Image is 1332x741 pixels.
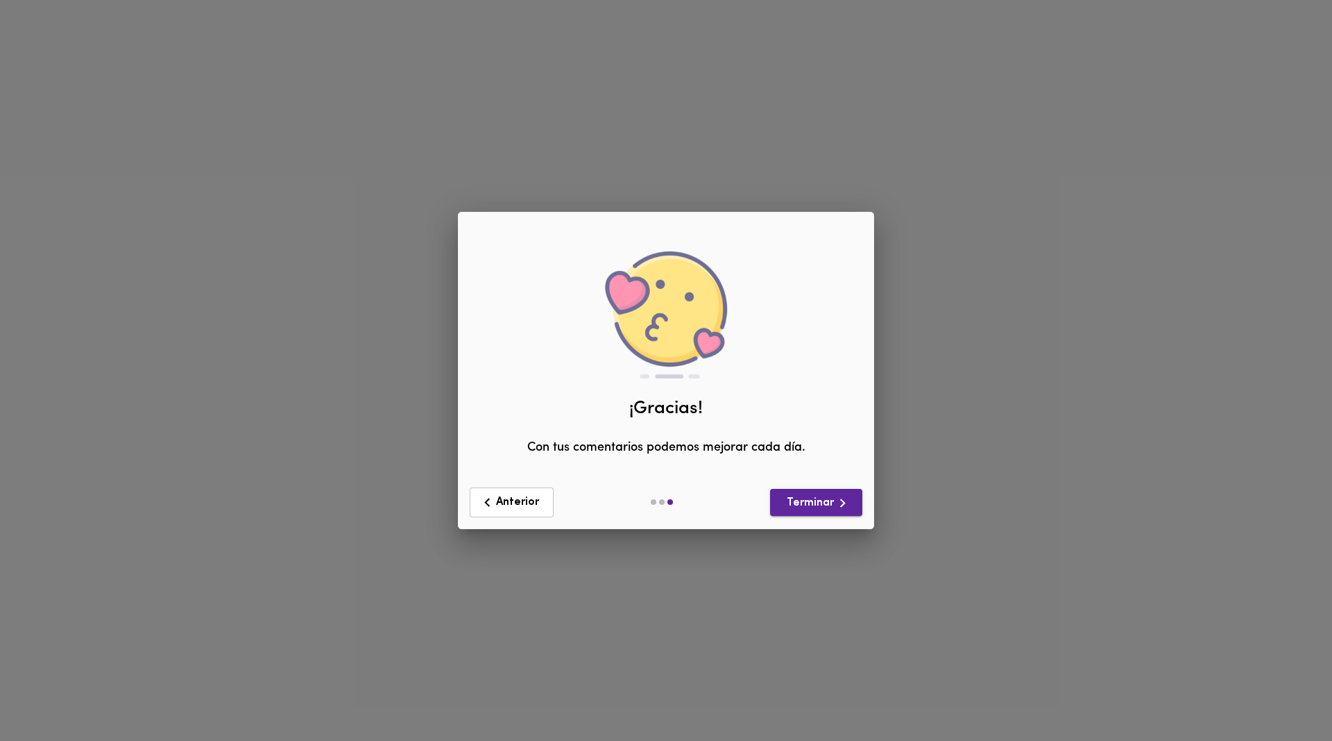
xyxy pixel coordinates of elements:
img: love.png [604,252,728,378]
iframe: Messagebird Livechat Widget [1252,660,1318,727]
div: Con tus comentarios podemos mejorar cada día. [469,216,863,458]
span: Terminar [781,494,851,512]
button: Anterior [470,488,554,517]
span: Anterior [479,494,545,511]
div: ¡Gracias! [469,397,863,422]
button: Terminar [770,489,862,516]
